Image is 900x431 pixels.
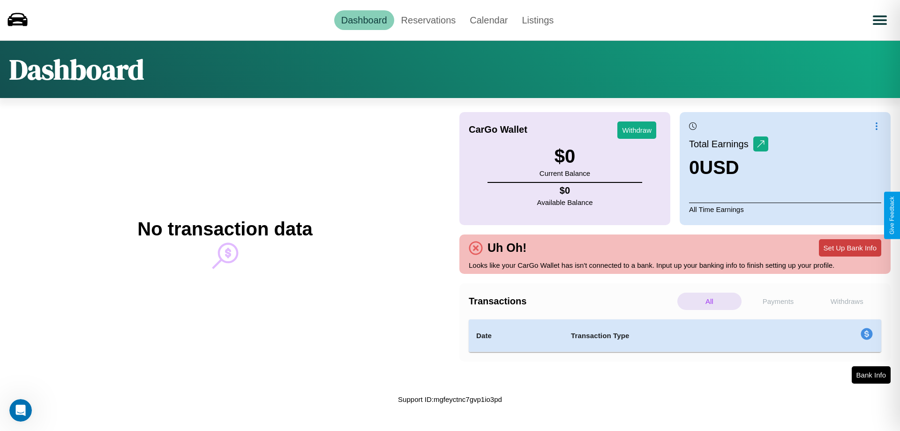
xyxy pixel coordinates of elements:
[815,293,879,310] p: Withdraws
[476,330,556,341] h4: Date
[483,241,531,255] h4: Uh Oh!
[463,10,515,30] a: Calendar
[689,136,753,152] p: Total Earnings
[617,121,656,139] button: Withdraw
[515,10,561,30] a: Listings
[398,393,502,406] p: Support ID: mgfeyctnc7gvp1io3pd
[689,157,768,178] h3: 0 USD
[889,197,895,234] div: Give Feedback
[469,259,881,272] p: Looks like your CarGo Wallet has isn't connected to a bank. Input up your banking info to finish ...
[689,203,881,216] p: All Time Earnings
[819,239,881,257] button: Set Up Bank Info
[9,399,32,422] iframe: Intercom live chat
[571,330,784,341] h4: Transaction Type
[469,124,527,135] h4: CarGo Wallet
[334,10,394,30] a: Dashboard
[469,319,881,352] table: simple table
[469,296,675,307] h4: Transactions
[537,196,593,209] p: Available Balance
[137,219,312,240] h2: No transaction data
[537,185,593,196] h4: $ 0
[9,50,144,89] h1: Dashboard
[867,7,893,33] button: Open menu
[746,293,810,310] p: Payments
[677,293,742,310] p: All
[394,10,463,30] a: Reservations
[852,366,891,384] button: Bank Info
[540,146,590,167] h3: $ 0
[540,167,590,180] p: Current Balance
